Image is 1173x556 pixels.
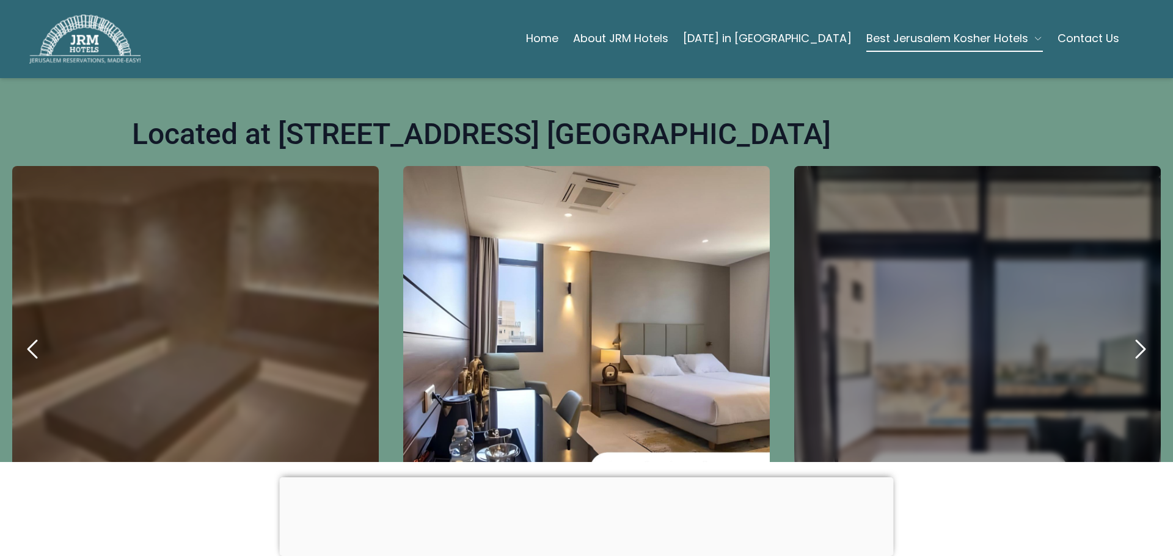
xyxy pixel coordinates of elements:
[866,26,1043,51] button: Best Jerusalem Kosher Hotels
[280,477,894,553] iframe: Advertisement
[866,30,1028,47] span: Best Jerusalem Kosher Hotels
[1119,328,1161,370] button: next
[683,26,852,51] a: [DATE] in [GEOGRAPHIC_DATA]
[526,26,558,51] a: Home
[29,15,141,63] img: JRM Hotels
[1058,26,1119,51] a: Contact Us
[12,328,54,370] button: previous
[132,117,831,151] h1: Located at [STREET_ADDRESS] [GEOGRAPHIC_DATA]
[573,26,668,51] a: About JRM Hotels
